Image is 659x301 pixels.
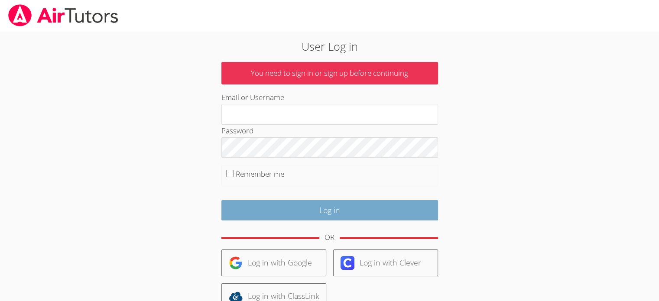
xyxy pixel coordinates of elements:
img: airtutors_banner-c4298cdbf04f3fff15de1276eac7730deb9818008684d7c2e4769d2f7ddbe033.png [7,4,119,26]
img: clever-logo-6eab21bc6e7a338710f1a6ff85c0baf02591cd810cc4098c63d3a4b26e2feb20.svg [341,256,354,270]
a: Log in with Clever [333,249,438,276]
label: Email or Username [221,92,284,102]
label: Remember me [236,169,284,179]
label: Password [221,126,253,136]
input: Log in [221,200,438,220]
a: Log in with Google [221,249,326,276]
div: OR [325,231,334,244]
h2: User Log in [152,38,507,55]
img: google-logo-50288ca7cdecda66e5e0955fdab243c47b7ad437acaf1139b6f446037453330a.svg [229,256,243,270]
p: You need to sign in or sign up before continuing [221,62,438,85]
